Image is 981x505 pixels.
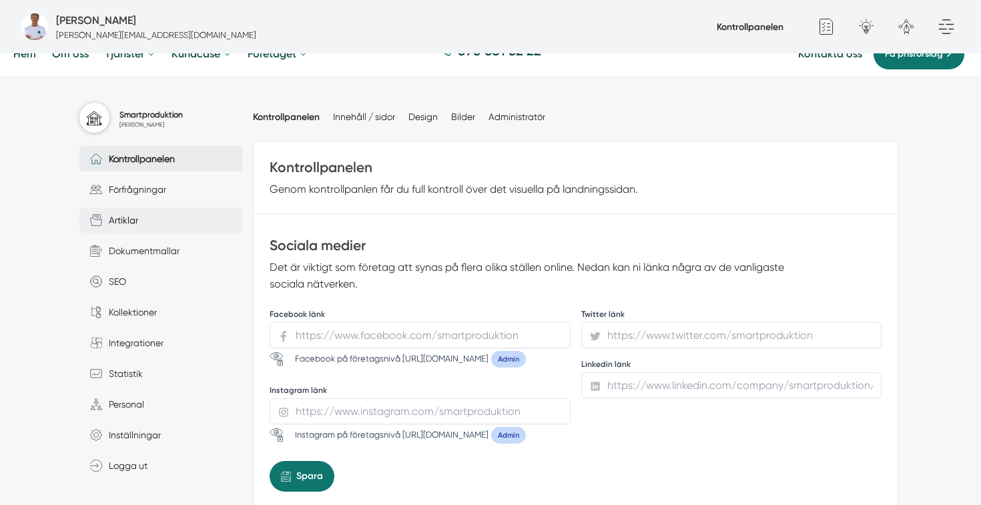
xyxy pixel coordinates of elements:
[717,21,783,33] a: Kontrollpanelen
[102,213,138,227] span: Artiklar
[873,38,965,70] a: Få prisförslag
[119,110,183,119] a: Smartproduktion
[434,41,547,67] a: 070 681 52 22
[270,259,790,293] p: Det är viktigt som företag att synas på flera olika ställen online. Nedan kan ni länka några av d...
[79,269,242,294] a: SEO
[408,111,438,122] a: Design
[270,157,882,180] h3: Kontrollpanelen
[56,12,136,29] h5: Administratör
[270,427,526,444] div: Endast administratörer ser detta.
[102,428,161,442] span: Inställningar
[79,146,242,171] a: Kontrollpanelen
[589,330,601,342] svg: Twitter
[581,309,882,320] label: Twitter länk
[451,111,475,122] a: Bilder
[333,111,395,122] a: Innehåll / sidor
[102,151,175,166] span: Kontrollpanelen
[491,427,526,444] span: Admin
[102,182,166,197] span: Förfrågningar
[102,243,180,258] span: Dokumentmallar
[102,37,158,71] a: Tjänster
[102,458,147,473] span: Logga ut
[79,177,242,202] a: Förfrågningar
[885,47,943,61] span: Få prisförslag
[270,322,571,348] input: https://www.facebook.com/smartproduktion
[798,47,862,60] a: Kontakta oss
[79,361,242,386] a: Statistik
[56,29,256,41] p: [PERSON_NAME][EMAIL_ADDRESS][DOMAIN_NAME]
[270,398,571,424] input: https://www.instagram.com/smartproduktion
[270,461,334,492] button: Spara
[278,406,290,418] svg: Instagram
[245,37,310,71] a: Företaget
[119,121,183,128] span: [PERSON_NAME]
[270,309,571,320] label: Facebook länk
[102,397,144,412] span: Personal
[79,330,242,356] a: Integrationer
[102,366,143,381] span: Statistik
[270,351,526,368] div: Endast administratörer ser detta.
[488,111,545,122] a: Administratör
[49,37,91,71] a: Om oss
[79,392,242,417] a: Personal
[589,380,601,392] svg: Linkedin
[270,385,571,396] label: Instagram länk
[296,469,323,484] span: Spara
[79,422,242,448] a: Inställningar
[79,453,242,478] a: Logga ut
[581,322,882,348] input: https://www.twitter.com/smartproduktion
[295,430,488,440] span: Instagram på företagsnivå [URL][DOMAIN_NAME]
[169,37,234,71] a: Kundcase
[491,351,526,368] span: Admin
[581,359,882,370] label: Linkedin länk
[295,354,488,364] span: Facebook på företagsnivå [URL][DOMAIN_NAME]
[253,111,320,123] a: Kontrollpanelen
[79,207,242,233] a: Artiklar
[270,181,790,198] p: Genom kontrollpanlen får du full kontroll över det visuella på landningssidan.
[21,13,48,40] img: foretagsbild-pa-smartproduktion-en-webbyraer-i-dalarnas-lan.png
[79,238,242,264] a: Dokumentmallar
[581,372,882,398] input: https://www.linkedin.com/company/smartproduktion/
[79,300,242,325] a: Kollektioner
[11,37,39,71] a: Hem
[270,235,882,258] h3: Sociala medier
[102,305,157,320] span: Kollektioner
[102,274,126,289] span: SEO
[102,336,163,350] span: Integrationer
[278,330,290,342] svg: Facebook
